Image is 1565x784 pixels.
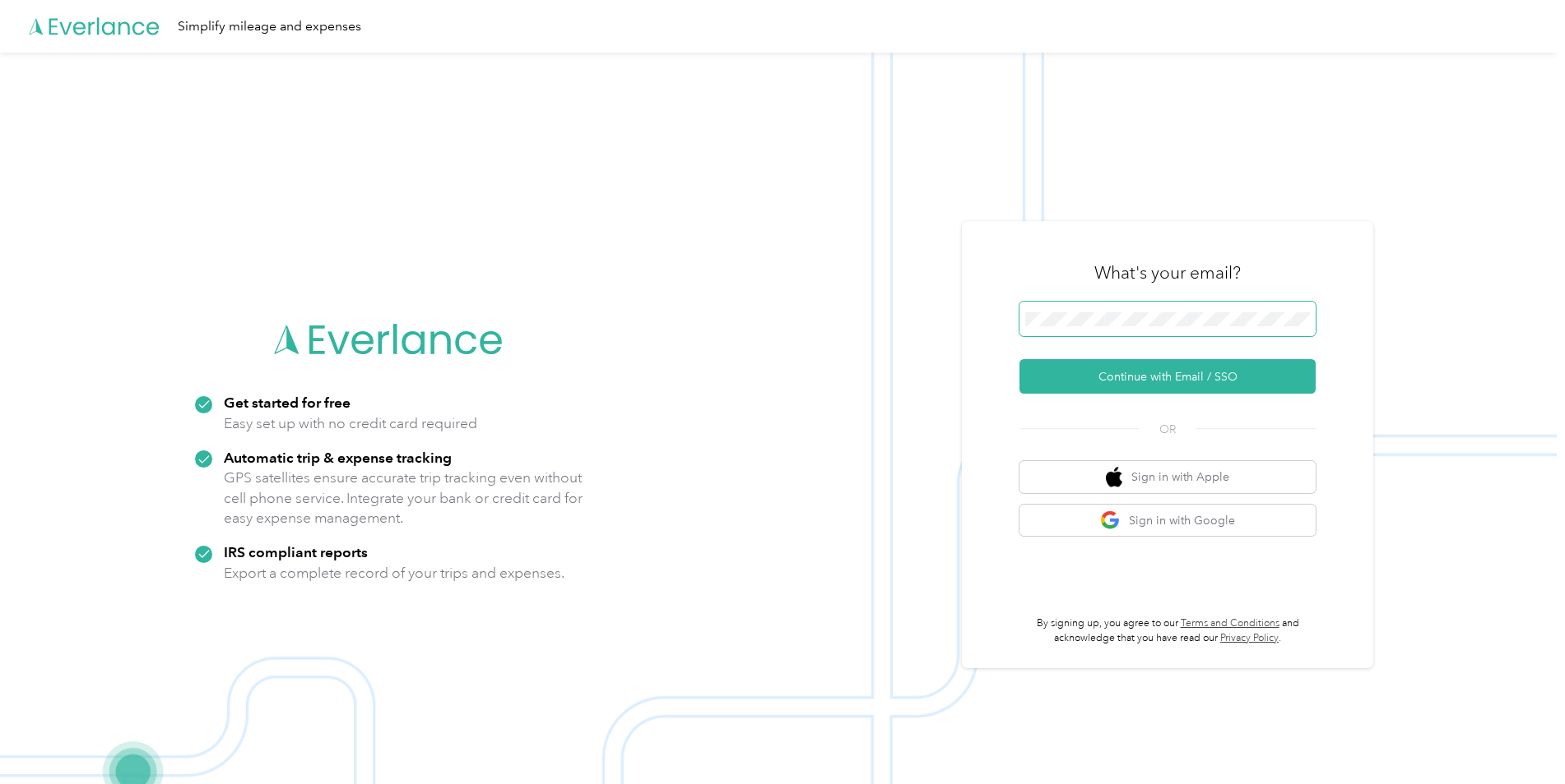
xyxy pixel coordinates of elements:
div: Simplify mileage and expenses [178,16,361,37]
span: OR [1139,421,1196,438]
strong: Get started for free [224,394,351,411]
img: google logo [1100,510,1121,531]
p: Export a complete record of your trips and expenses. [224,563,564,583]
img: apple logo [1106,467,1122,487]
p: By signing up, you agree to our and acknowledge that you have read our . [1019,616,1316,645]
button: Continue with Email / SSO [1019,359,1316,394]
a: Privacy Policy [1220,632,1279,644]
button: google logoSign in with Google [1019,505,1316,537]
h3: What's your email? [1094,261,1241,284]
strong: Automatic trip & expense tracking [224,449,452,466]
button: apple logoSign in with Apple [1019,461,1316,493]
strong: IRS compliant reports [224,543,368,560]
a: Terms and Conditions [1181,617,1279,630]
p: Easy set up with no credit card required [224,413,477,434]
p: GPS satellites ensure accurate trip tracking even without cell phone service. Integrate your bank... [224,468,583,528]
